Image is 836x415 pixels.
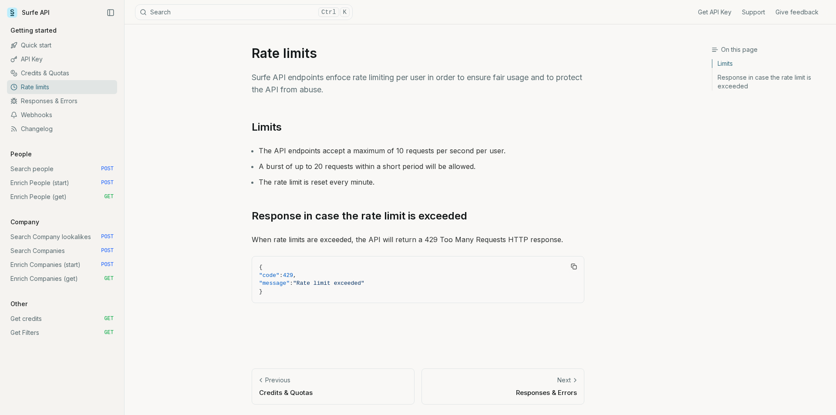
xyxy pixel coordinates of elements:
[7,326,117,340] a: Get Filters GET
[259,280,290,287] span: "message"
[567,260,580,273] button: Copy Text
[259,272,280,279] span: "code"
[712,71,829,91] a: Response in case the rate limit is exceeded
[7,150,35,159] p: People
[429,388,577,397] p: Responses & Errors
[104,315,114,322] span: GET
[775,8,819,17] a: Give feedback
[259,176,584,188] li: The rate limit is reset every minute.
[259,288,263,295] span: }
[7,272,117,286] a: Enrich Companies (get) GET
[293,280,364,287] span: "Rate limit exceeded"
[698,8,731,17] a: Get API Key
[101,261,114,268] span: POST
[7,122,117,136] a: Changelog
[7,162,117,176] a: Search people POST
[7,218,43,226] p: Company
[7,258,117,272] a: Enrich Companies (start) POST
[259,388,407,397] p: Credits & Quotas
[101,247,114,254] span: POST
[252,233,584,246] p: When rate limits are exceeded, the API will return a 429 Too Many Requests HTTP response.
[7,6,50,19] a: Surfe API
[252,368,415,405] a: PreviousCredits & Quotas
[742,8,765,17] a: Support
[711,45,829,54] h3: On this page
[421,368,584,405] a: NextResponses & Errors
[290,280,293,287] span: :
[104,275,114,282] span: GET
[7,94,117,108] a: Responses & Errors
[252,209,467,223] a: Response in case the rate limit is exceeded
[101,179,114,186] span: POST
[104,6,117,19] button: Collapse Sidebar
[265,376,290,385] p: Previous
[259,160,584,172] li: A burst of up to 20 requests within a short period will be allowed.
[252,120,282,134] a: Limits
[7,244,117,258] a: Search Companies POST
[259,145,584,157] li: The API endpoints accept a maximum of 10 requests per second per user.
[7,26,60,35] p: Getting started
[7,230,117,244] a: Search Company lookalikes POST
[101,233,114,240] span: POST
[252,45,584,61] h1: Rate limits
[280,272,283,279] span: :
[7,80,117,94] a: Rate limits
[135,4,353,20] button: SearchCtrlK
[7,52,117,66] a: API Key
[7,190,117,204] a: Enrich People (get) GET
[7,66,117,80] a: Credits & Quotas
[104,329,114,336] span: GET
[7,300,31,308] p: Other
[293,272,297,279] span: ,
[104,193,114,200] span: GET
[7,176,117,190] a: Enrich People (start) POST
[101,165,114,172] span: POST
[7,108,117,122] a: Webhooks
[712,59,829,71] a: Limits
[283,272,293,279] span: 429
[7,38,117,52] a: Quick start
[259,264,263,270] span: {
[557,376,571,385] p: Next
[340,7,350,17] kbd: K
[252,71,584,96] p: Surfe API endpoints enfoce rate limiting per user in order to ensure fair usage and to protect th...
[318,7,339,17] kbd: Ctrl
[7,312,117,326] a: Get credits GET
